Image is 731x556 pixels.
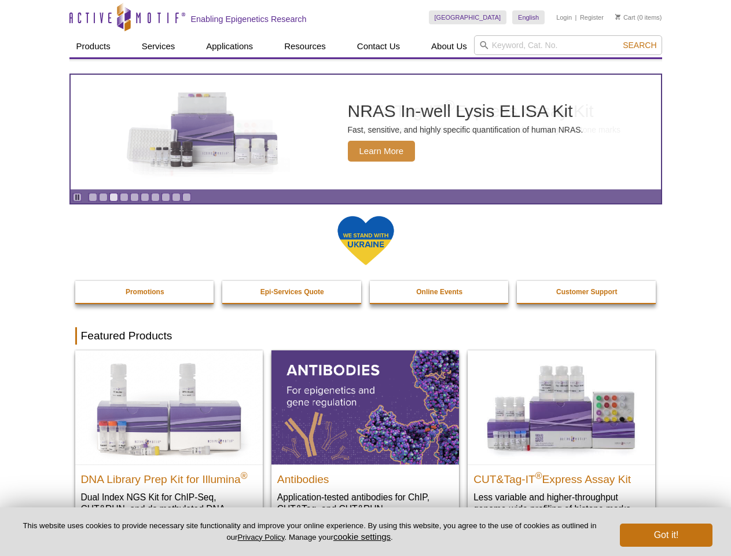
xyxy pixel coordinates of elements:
a: Go to slide 9 [172,193,181,202]
a: Cart [615,13,636,21]
a: Contact Us [350,35,407,57]
button: Got it! [620,524,712,547]
a: Online Events [370,281,510,303]
img: NRAS In-well Lysis ELISA Kit [116,92,290,172]
a: Customer Support [517,281,657,303]
p: Application-tested antibodies for ChIP, CUT&Tag, and CUT&RUN. [277,491,453,515]
p: Dual Index NGS Kit for ChIP-Seq, CUT&RUN, and ds methylated DNA assays. [81,491,257,526]
a: Go to slide 8 [161,193,170,202]
a: Resources [277,35,333,57]
a: Go to slide 5 [130,193,139,202]
span: Learn More [348,141,416,162]
a: Applications [199,35,260,57]
a: NRAS In-well Lysis ELISA Kit NRAS In-well Lysis ELISA Kit Fast, sensitive, and highly specific qu... [71,75,661,189]
strong: Promotions [126,288,164,296]
a: [GEOGRAPHIC_DATA] [429,10,507,24]
strong: Epi-Services Quote [260,288,324,296]
a: Toggle autoplay [73,193,82,202]
a: About Us [424,35,474,57]
a: English [512,10,545,24]
article: NRAS In-well Lysis ELISA Kit [71,75,661,189]
h2: Antibodies [277,468,453,485]
a: Register [580,13,604,21]
a: Login [556,13,572,21]
p: Fast, sensitive, and highly specific quantification of human NRAS. [348,125,583,135]
a: DNA Library Prep Kit for Illumina DNA Library Prep Kit for Illumina® Dual Index NGS Kit for ChIP-... [75,350,263,537]
a: Products [69,35,117,57]
a: Go to slide 10 [182,193,191,202]
sup: ® [241,470,248,480]
li: | [575,10,577,24]
a: Go to slide 3 [109,193,118,202]
h2: CUT&Tag-IT Express Assay Kit [473,468,649,485]
a: Privacy Policy [237,533,284,542]
img: CUT&Tag-IT® Express Assay Kit [468,350,655,464]
span: Search [623,41,656,50]
button: Search [619,40,660,50]
a: Promotions [75,281,215,303]
img: We Stand With Ukraine [337,215,395,266]
h2: Enabling Epigenetics Research [191,14,307,24]
a: Go to slide 2 [99,193,108,202]
h2: Featured Products [75,327,656,345]
button: cookie settings [333,532,391,542]
strong: Customer Support [556,288,617,296]
a: Epi-Services Quote [222,281,362,303]
strong: Online Events [416,288,462,296]
a: Go to slide 4 [120,193,128,202]
img: Your Cart [615,14,620,20]
li: (0 items) [615,10,662,24]
a: Services [135,35,182,57]
img: DNA Library Prep Kit for Illumina [75,350,263,464]
input: Keyword, Cat. No. [474,35,662,55]
p: This website uses cookies to provide necessary site functionality and improve your online experie... [19,521,601,543]
h2: DNA Library Prep Kit for Illumina [81,468,257,485]
a: CUT&Tag-IT® Express Assay Kit CUT&Tag-IT®Express Assay Kit Less variable and higher-throughput ge... [468,350,655,526]
h2: NRAS In-well Lysis ELISA Kit [348,103,583,120]
a: Go to slide 7 [151,193,160,202]
a: Go to slide 1 [89,193,97,202]
sup: ® [535,470,542,480]
p: Less variable and higher-throughput genome-wide profiling of histone marks​. [473,491,649,515]
img: All Antibodies [271,350,459,464]
a: Go to slide 6 [141,193,149,202]
a: All Antibodies Antibodies Application-tested antibodies for ChIP, CUT&Tag, and CUT&RUN. [271,350,459,526]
